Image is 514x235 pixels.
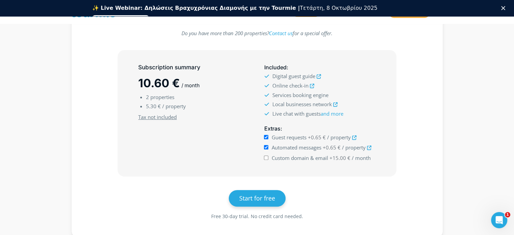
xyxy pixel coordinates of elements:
div: Τετάρτη, 8 Οκτωβρίου 2025 [92,5,377,11]
span: / property [327,134,351,141]
span: +0.65 € [323,144,341,151]
span: Guest requests [272,134,307,141]
h5: : [264,63,375,72]
span: / property [342,144,366,151]
span: Custom domain & email [272,155,328,161]
p: Do you have more than 200 properties? for a special offer. [118,29,396,38]
span: Digital guest guide [272,73,315,79]
span: Services booking engine [272,92,328,98]
span: / month [181,82,200,89]
span: / property [162,103,186,110]
span: 10.60 € [138,76,180,90]
a: Contact us [269,30,293,37]
span: 2 [146,94,149,100]
iframe: Intercom live chat [491,212,507,228]
u: Tax not included [138,114,177,120]
span: Live chat with guests [272,110,343,117]
h5: Subscription summary [138,63,250,72]
span: / month [352,155,371,161]
span: 5.30 € [146,103,161,110]
span: Free 30-day trial. No credit card needed. [211,213,303,219]
span: +15.00 € [329,155,350,161]
span: Start for free [239,194,275,202]
span: Extras [264,125,280,132]
a: Start for free [229,190,286,207]
b: ✨ Live Webinar: Δηλώσεις Βραχυχρόνιας Διαμονής με την Tourmie | [92,5,300,11]
span: 1 [505,212,510,217]
div: Close [501,6,508,10]
span: Online check-in [272,82,308,89]
a: and more [320,110,343,117]
a: Εγγραφείτε δωρεάν [92,15,149,23]
span: Automated messages [272,144,321,151]
h5: : [264,124,375,133]
span: Local businesses network [272,101,332,108]
span: Included [264,64,286,71]
span: properties [150,94,174,100]
span: +0.65 € [308,134,326,141]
